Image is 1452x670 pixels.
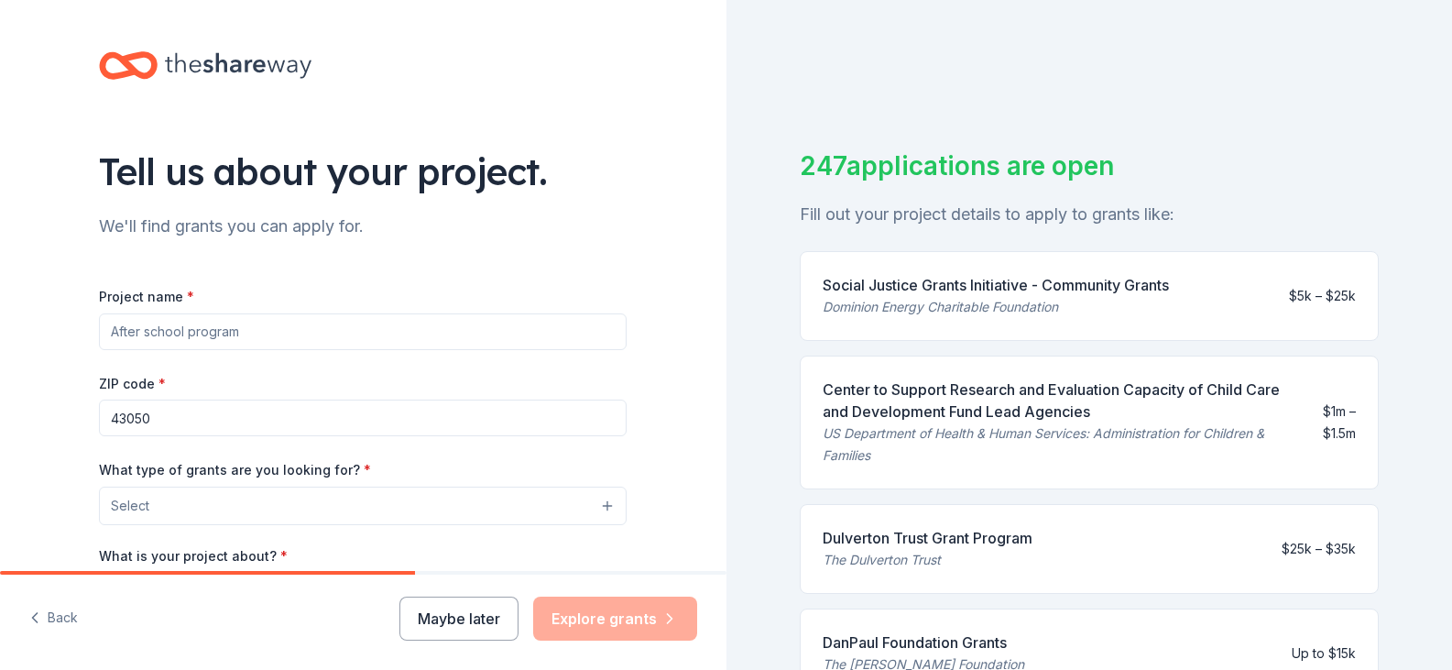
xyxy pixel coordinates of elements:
[823,274,1169,296] div: Social Justice Grants Initiative - Community Grants
[823,379,1296,423] div: Center to Support Research and Evaluation Capacity of Child Care and Development Fund Lead Agencies
[1282,538,1356,560] div: $25k – $35k
[99,212,627,241] div: We'll find grants you can apply for.
[99,487,627,525] button: Select
[800,147,1380,185] div: 247 applications are open
[99,461,371,479] label: What type of grants are you looking for?
[111,495,149,517] span: Select
[99,400,627,436] input: 12345 (U.S. only)
[823,632,1024,654] div: DanPaul Foundation Grants
[823,549,1032,571] div: The Dulverton Trust
[99,146,627,197] div: Tell us about your project.
[99,313,627,350] input: After school program
[99,375,166,393] label: ZIP code
[823,296,1169,318] div: Dominion Energy Charitable Foundation
[1311,401,1356,445] div: $1m – $1.5m
[99,547,288,566] label: What is your project about?
[1292,643,1356,665] div: Up to $15k
[823,527,1032,549] div: Dulverton Trust Grant Program
[29,599,78,638] button: Back
[1289,285,1356,307] div: $5k – $25k
[823,423,1296,467] div: US Department of Health & Human Services: Administration for Children & Families
[99,288,194,306] label: Project name
[399,597,519,641] button: Maybe later
[800,200,1380,229] div: Fill out your project details to apply to grants like:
